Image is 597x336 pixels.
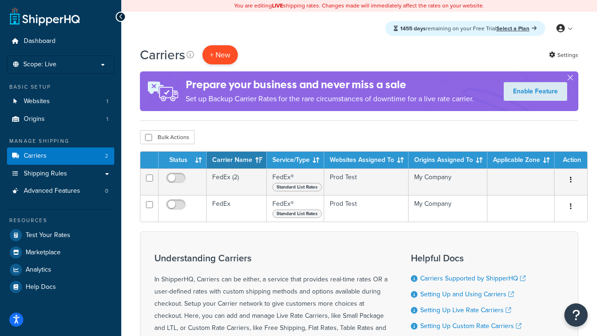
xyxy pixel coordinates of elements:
[409,168,487,195] td: My Company
[105,152,108,160] span: 2
[24,98,50,105] span: Websites
[420,321,521,331] a: Setting Up Custom Rate Carriers
[7,261,114,278] a: Analytics
[207,168,267,195] td: FedEx (2)
[26,266,51,274] span: Analytics
[324,152,409,168] th: Websites Assigned To: activate to sort column ascending
[7,165,114,182] a: Shipping Rules
[26,231,70,239] span: Test Your Rates
[10,7,80,26] a: ShipperHQ Home
[487,152,555,168] th: Applicable Zone: activate to sort column ascending
[409,195,487,222] td: My Company
[409,152,487,168] th: Origins Assigned To: activate to sort column ascending
[186,92,474,105] p: Set up Backup Carrier Rates for the rare circumstances of downtime for a live rate carrier.
[26,249,61,257] span: Marketplace
[267,195,324,222] td: FedEx®
[7,33,114,50] a: Dashboard
[24,115,45,123] span: Origins
[7,93,114,110] a: Websites 1
[324,168,409,195] td: Prod Test
[272,210,322,218] span: Standard List Rates
[7,137,114,145] div: Manage Shipping
[159,152,207,168] th: Status: activate to sort column ascending
[106,98,108,105] span: 1
[24,37,56,45] span: Dashboard
[272,1,283,10] b: LIVE
[7,93,114,110] li: Websites
[564,303,588,327] button: Open Resource Center
[7,147,114,165] a: Carriers 2
[140,130,194,144] button: Bulk Actions
[549,49,578,62] a: Settings
[207,195,267,222] td: FedEx
[106,115,108,123] span: 1
[496,24,537,33] a: Select a Plan
[324,195,409,222] td: Prod Test
[7,111,114,128] li: Origins
[420,289,514,299] a: Setting Up and Using Carriers
[186,77,474,92] h4: Prepare your business and never miss a sale
[504,82,567,101] a: Enable Feature
[420,305,511,315] a: Setting Up Live Rate Carriers
[202,45,238,64] button: + New
[7,111,114,128] a: Origins 1
[23,61,56,69] span: Scope: Live
[420,273,526,283] a: Carriers Supported by ShipperHQ
[411,253,533,263] h3: Helpful Docs
[24,170,67,178] span: Shipping Rules
[140,46,185,64] h1: Carriers
[105,187,108,195] span: 0
[7,279,114,295] a: Help Docs
[26,283,56,291] span: Help Docs
[267,152,324,168] th: Service/Type: activate to sort column ascending
[7,147,114,165] li: Carriers
[7,83,114,91] div: Basic Setup
[7,182,114,200] a: Advanced Features 0
[140,71,186,111] img: ad-rules-rateshop-fe6ec290ccb7230408bd80ed9643f0289d75e0ffd9eb532fc0e269fcd187b520.png
[7,244,114,261] a: Marketplace
[385,21,545,36] div: remaining on your Free Trial
[7,227,114,244] a: Test Your Rates
[267,168,324,195] td: FedEx®
[154,253,388,263] h3: Understanding Carriers
[24,152,47,160] span: Carriers
[7,217,114,224] div: Resources
[272,183,322,191] span: Standard List Rates
[7,182,114,200] li: Advanced Features
[555,152,587,168] th: Action
[400,24,426,33] strong: 1455 days
[207,152,267,168] th: Carrier Name: activate to sort column ascending
[24,187,80,195] span: Advanced Features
